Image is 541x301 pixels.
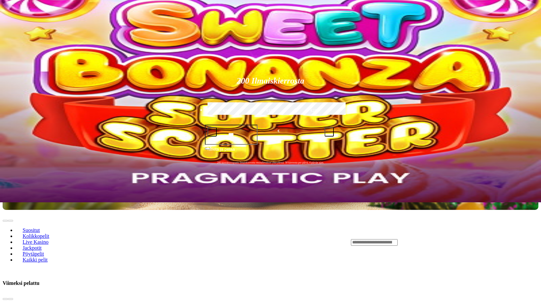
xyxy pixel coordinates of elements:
span: € [278,128,280,134]
button: plus icon [325,127,334,137]
button: Talleta ja pelaa [205,146,336,158]
span: Kaikki pelit [20,257,50,263]
span: Pöytäpelit [20,251,47,257]
span: € [210,145,212,149]
a: Kolikkopelit [16,231,56,241]
button: next slide [8,220,13,222]
span: Talleta ja pelaa [207,146,235,158]
input: Search [351,239,398,246]
span: Jackpotit [20,245,44,251]
nav: Lobby [3,216,338,268]
a: Jackpotit [16,243,48,253]
button: next slide [8,298,13,300]
h3: Viimeksi pelattu [3,280,39,286]
header: Lobby [3,210,538,274]
span: Live Kasino [20,239,51,245]
label: €50 [206,101,247,120]
a: Pöytäpelit [16,249,51,259]
button: prev slide [3,298,8,300]
a: Suositut [16,225,47,235]
label: €150 [250,101,291,120]
label: €250 [294,101,335,120]
button: prev slide [3,220,8,222]
a: Kaikki pelit [16,255,55,265]
button: minus icon [208,127,217,137]
span: Kolikkopelit [20,233,52,239]
span: Suositut [20,227,42,233]
a: Live Kasino [16,237,55,247]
